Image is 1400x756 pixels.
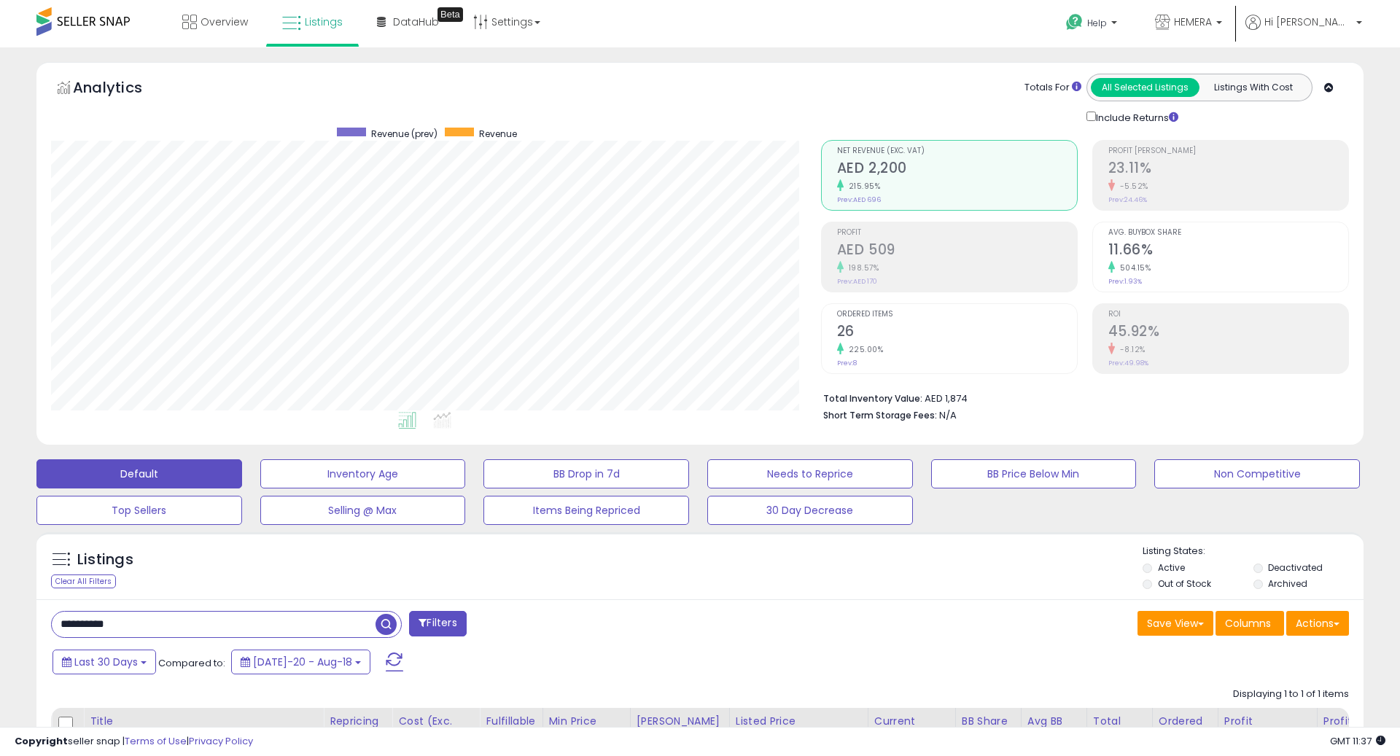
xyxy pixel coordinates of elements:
button: Non Competitive [1154,459,1360,488]
div: Title [90,714,317,729]
div: Current Buybox Price [874,714,949,744]
label: Out of Stock [1158,577,1211,590]
span: Revenue [479,128,517,140]
div: Displaying 1 to 1 of 1 items [1233,687,1349,701]
a: Help [1054,2,1132,47]
div: Avg BB Share [1027,714,1081,744]
small: 504.15% [1115,262,1151,273]
b: Total Inventory Value: [823,392,922,405]
span: N/A [939,408,957,422]
strong: Copyright [15,734,68,748]
p: Listing States: [1143,545,1363,558]
h2: AED 509 [837,241,1077,261]
button: Columns [1216,611,1284,636]
span: Listings [305,15,343,29]
label: Active [1158,561,1185,574]
small: Prev: 49.98% [1108,359,1148,367]
small: 225.00% [844,344,884,355]
span: Revenue (prev) [371,128,437,140]
button: Selling @ Max [260,496,466,525]
div: seller snap | | [15,735,253,749]
button: Top Sellers [36,496,242,525]
span: DataHub [393,15,439,29]
h2: 45.92% [1108,323,1348,343]
button: BB Price Below Min [931,459,1137,488]
div: Tooltip anchor [437,7,463,22]
div: Fulfillable Quantity [486,714,536,744]
div: Include Returns [1076,109,1196,125]
button: Listings With Cost [1199,78,1307,97]
button: Filters [409,611,466,636]
h5: Analytics [73,77,171,101]
button: Actions [1286,611,1349,636]
label: Deactivated [1268,561,1323,574]
span: Last 30 Days [74,655,138,669]
i: Get Help [1065,13,1084,31]
a: Terms of Use [125,734,187,748]
h2: AED 2,200 [837,160,1077,179]
span: [DATE]-20 - Aug-18 [253,655,352,669]
span: Compared to: [158,656,225,670]
small: 198.57% [844,262,879,273]
h2: 11.66% [1108,241,1348,261]
b: Short Term Storage Fees: [823,409,937,421]
button: Last 30 Days [52,650,156,674]
small: 215.95% [844,181,881,192]
button: [DATE]-20 - Aug-18 [231,650,370,674]
span: Profit [PERSON_NAME] [1108,147,1348,155]
span: Net Revenue (Exc. VAT) [837,147,1077,155]
small: Prev: AED 170 [837,277,877,286]
div: Clear All Filters [51,574,116,588]
li: AED 1,874 [823,389,1338,406]
div: BB Share 24h. [962,714,1015,744]
a: Hi [PERSON_NAME] [1245,15,1362,47]
span: Profit [837,229,1077,237]
small: Prev: 1.93% [1108,277,1142,286]
button: Save View [1137,611,1213,636]
span: HEMERA [1174,15,1212,29]
span: Ordered Items [837,311,1077,319]
button: Items Being Repriced [483,496,689,525]
span: Overview [201,15,248,29]
span: ROI [1108,311,1348,319]
small: Prev: 8 [837,359,857,367]
small: -8.12% [1115,344,1146,355]
button: Default [36,459,242,488]
span: Help [1087,17,1107,29]
h5: Listings [77,550,133,570]
small: Prev: AED 696 [837,195,881,204]
h2: 23.11% [1108,160,1348,179]
span: Avg. Buybox Share [1108,229,1348,237]
small: Prev: 24.46% [1108,195,1147,204]
button: 30 Day Decrease [707,496,913,525]
span: Columns [1225,616,1271,631]
div: Listed Price [736,714,862,729]
div: Ordered Items [1159,714,1212,744]
label: Archived [1268,577,1307,590]
button: Needs to Reprice [707,459,913,488]
span: 2025-09-18 11:37 GMT [1330,734,1385,748]
div: Repricing [330,714,386,729]
div: Totals For [1024,81,1081,95]
div: Total Rev. [1093,714,1146,744]
h2: 26 [837,323,1077,343]
button: All Selected Listings [1091,78,1199,97]
span: Hi [PERSON_NAME] [1264,15,1352,29]
small: -5.52% [1115,181,1148,192]
div: Min Price [549,714,624,729]
button: Inventory Age [260,459,466,488]
button: BB Drop in 7d [483,459,689,488]
a: Privacy Policy [189,734,253,748]
div: [PERSON_NAME] [637,714,723,729]
div: Profit [PERSON_NAME] [1224,714,1311,744]
div: Cost (Exc. VAT) [398,714,473,744]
